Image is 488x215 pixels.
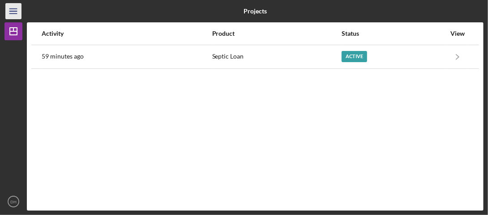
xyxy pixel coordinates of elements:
div: Activity [42,30,211,37]
div: Septic Loan [212,46,341,68]
text: DH [10,199,17,204]
div: Status [342,30,445,37]
b: Projects [244,8,267,15]
div: Product [212,30,341,37]
div: Active [342,51,367,62]
time: 2025-09-18 19:27 [42,53,84,60]
div: View [446,30,469,37]
button: DH [4,193,22,211]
